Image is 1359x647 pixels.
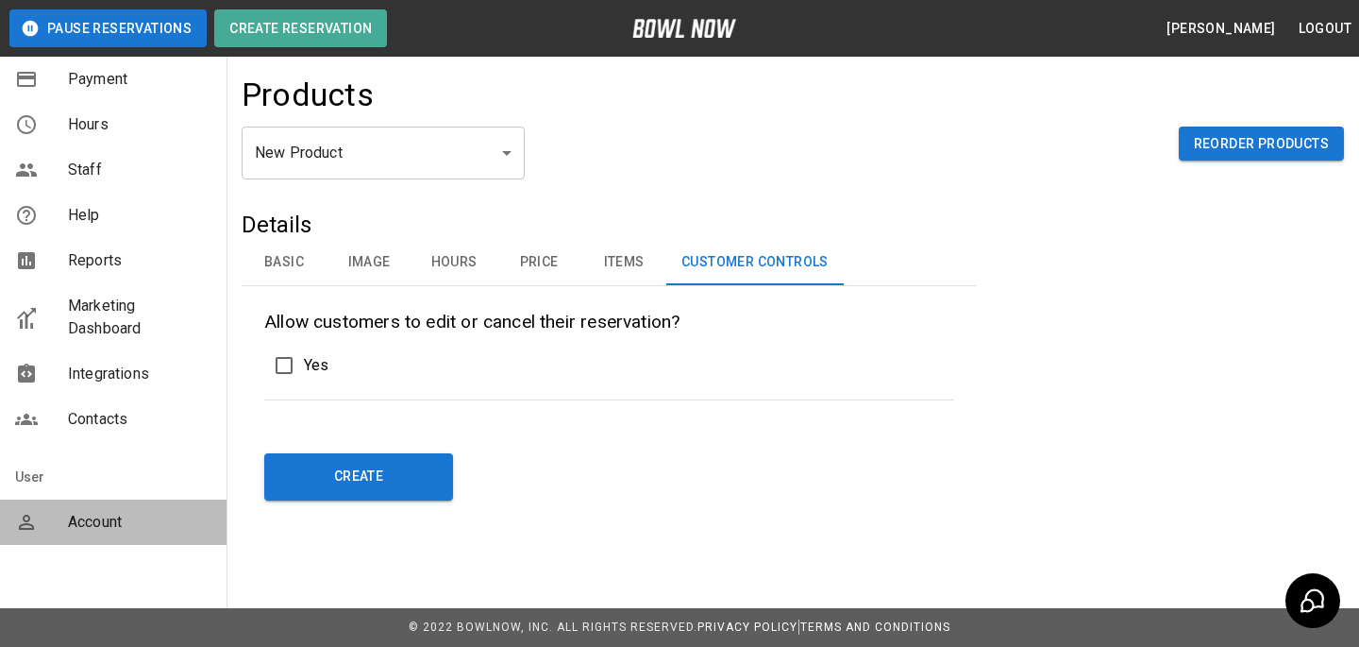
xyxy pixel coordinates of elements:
[1291,11,1359,46] button: Logout
[68,249,211,272] span: Reports
[242,240,327,285] button: Basic
[666,240,844,285] button: Customer Controls
[264,309,954,336] p: Allow customers to edit or cancel their reservation?
[68,204,211,227] span: Help
[1159,11,1283,46] button: [PERSON_NAME]
[632,19,736,38] img: logo
[242,76,374,115] h4: Products
[68,363,211,385] span: Integrations
[68,159,211,181] span: Staff
[411,240,496,285] button: Hours
[9,9,207,47] button: Pause Reservations
[68,295,211,340] span: Marketing Dashboard
[214,9,387,47] button: Create Reservation
[697,621,797,634] a: Privacy Policy
[68,408,211,431] span: Contacts
[327,240,411,285] button: Image
[242,240,977,285] div: basic tabs example
[68,113,211,136] span: Hours
[242,127,525,179] div: New Product
[409,621,697,634] span: © 2022 BowlNow, Inc. All Rights Reserved.
[304,354,328,377] p: Yes
[1179,127,1344,162] button: Reorder Products
[68,511,211,534] span: Account
[242,210,977,240] h5: Details
[581,240,666,285] button: Items
[496,240,581,285] button: Price
[68,68,211,91] span: Payment
[264,453,453,501] button: Create
[800,621,950,634] a: Terms and Conditions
